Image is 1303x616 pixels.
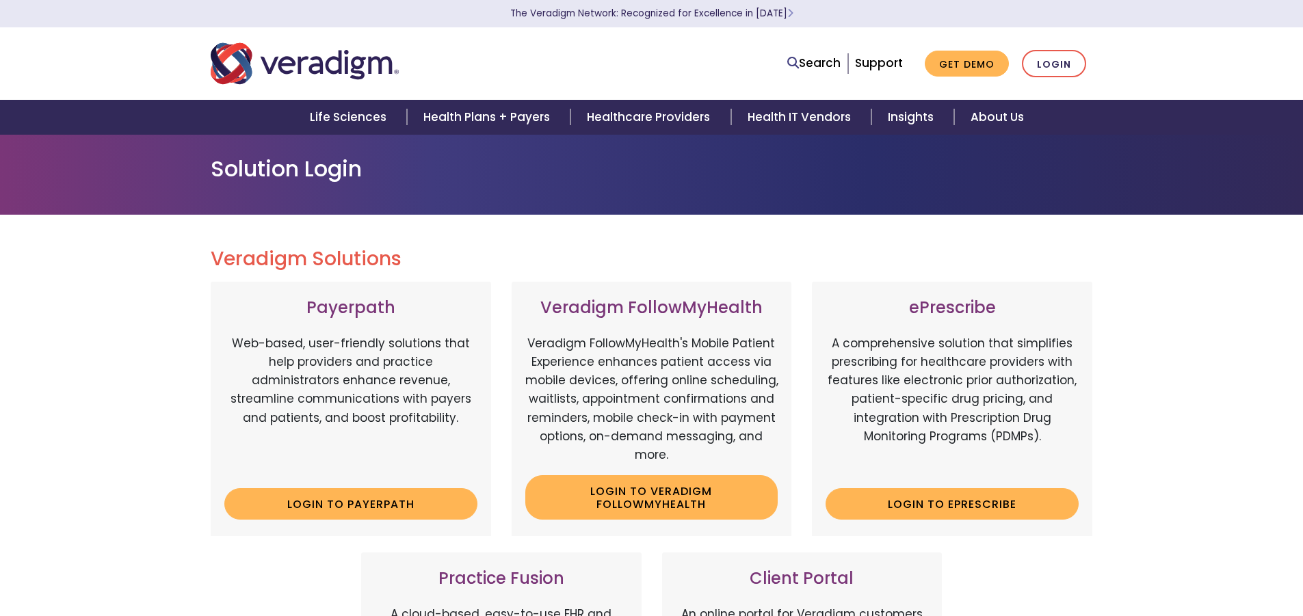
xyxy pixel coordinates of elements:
[570,100,731,135] a: Healthcare Providers
[1022,50,1086,78] a: Login
[407,100,570,135] a: Health Plans + Payers
[211,247,1093,271] h2: Veradigm Solutions
[375,569,628,589] h3: Practice Fusion
[211,156,1093,182] h1: Solution Login
[826,488,1079,520] a: Login to ePrescribe
[211,41,399,86] img: Veradigm logo
[787,54,841,72] a: Search
[855,55,903,71] a: Support
[787,7,793,20] span: Learn More
[224,298,477,318] h3: Payerpath
[676,569,929,589] h3: Client Portal
[293,100,407,135] a: Life Sciences
[525,298,778,318] h3: Veradigm FollowMyHealth
[826,334,1079,478] p: A comprehensive solution that simplifies prescribing for healthcare providers with features like ...
[224,488,477,520] a: Login to Payerpath
[871,100,954,135] a: Insights
[525,334,778,464] p: Veradigm FollowMyHealth's Mobile Patient Experience enhances patient access via mobile devices, o...
[826,298,1079,318] h3: ePrescribe
[224,334,477,478] p: Web-based, user-friendly solutions that help providers and practice administrators enhance revenu...
[731,100,871,135] a: Health IT Vendors
[925,51,1009,77] a: Get Demo
[525,475,778,520] a: Login to Veradigm FollowMyHealth
[954,100,1040,135] a: About Us
[510,7,793,20] a: The Veradigm Network: Recognized for Excellence in [DATE]Learn More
